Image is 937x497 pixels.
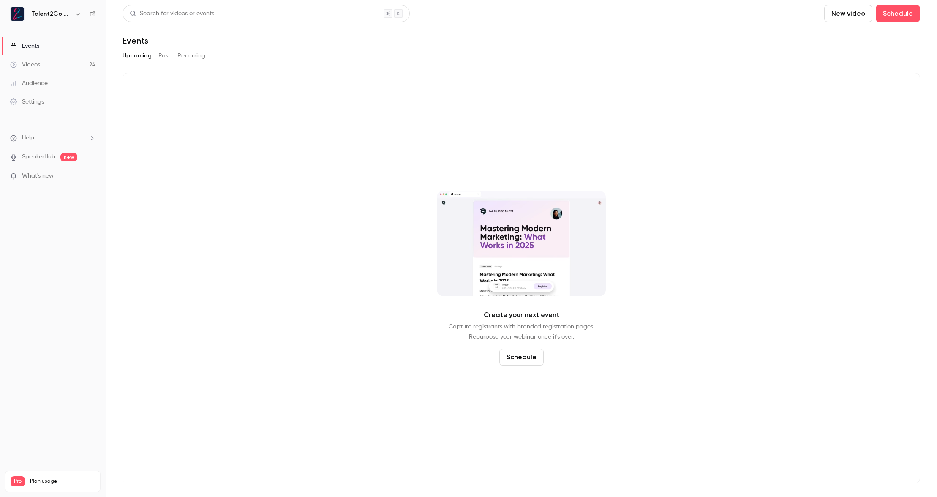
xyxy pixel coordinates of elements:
[130,9,214,18] div: Search for videos or events
[10,42,39,50] div: Events
[11,7,24,21] img: Talent2Go GmbH
[10,79,48,87] div: Audience
[11,476,25,486] span: Pro
[484,310,559,320] p: Create your next event
[158,49,171,63] button: Past
[10,134,95,142] li: help-dropdown-opener
[449,322,594,342] p: Capture registrants with branded registration pages. Repurpose your webinar once it's over.
[22,153,55,161] a: SpeakerHub
[123,49,152,63] button: Upcoming
[10,98,44,106] div: Settings
[123,35,148,46] h1: Events
[824,5,872,22] button: New video
[60,153,77,161] span: new
[31,10,71,18] h6: Talent2Go GmbH
[876,5,920,22] button: Schedule
[22,134,34,142] span: Help
[30,478,95,485] span: Plan usage
[499,349,544,366] button: Schedule
[10,60,40,69] div: Videos
[22,172,54,180] span: What's new
[177,49,206,63] button: Recurring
